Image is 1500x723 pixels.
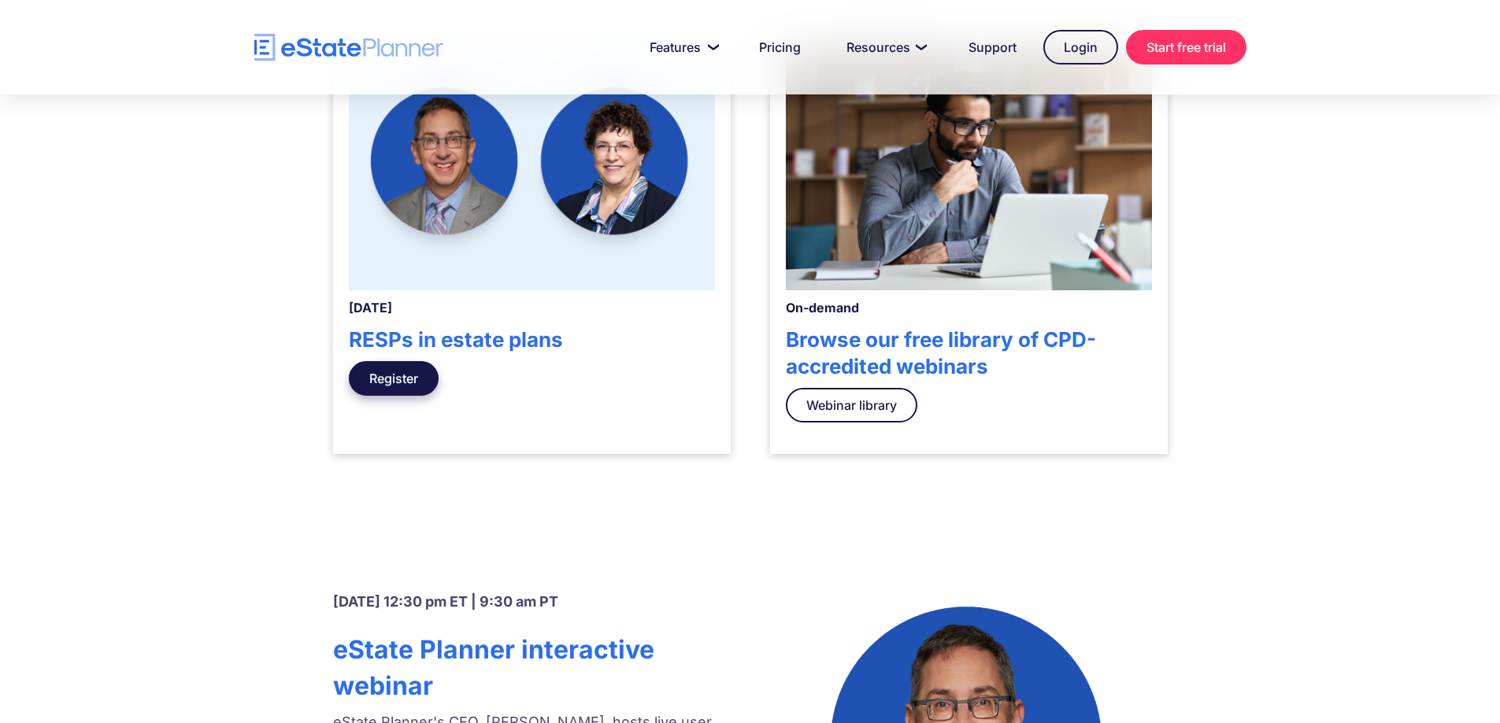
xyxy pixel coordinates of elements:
[349,361,439,396] a: Register
[786,388,917,422] a: Webinar library
[349,300,392,315] strong: [DATE]
[349,327,563,352] strong: RESPs in estate plans
[1126,30,1246,65] a: Start free trial
[786,300,859,315] strong: On-demand
[786,326,1152,380] h4: Browse our free library of CPD-accredited webinars
[740,31,820,63] a: Pricing
[333,593,558,610] strong: [DATE] 12:30 pm ET | 9:30 am PT
[1043,30,1118,65] a: Login
[333,634,654,701] strong: eState Planner interactive webinar
[828,31,942,63] a: Resources
[254,34,443,61] a: home
[950,31,1035,63] a: Support
[631,31,732,63] a: Features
